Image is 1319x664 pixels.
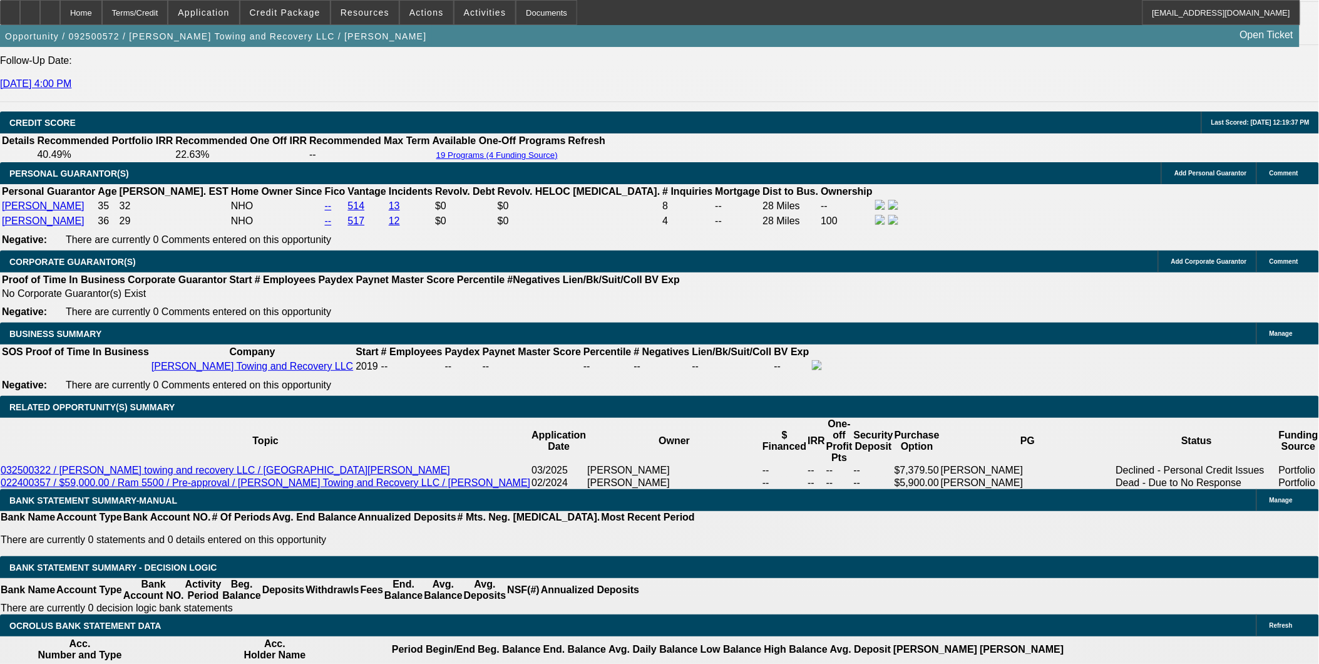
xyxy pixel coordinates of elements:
[168,1,239,24] button: Application
[540,578,640,602] th: Annualized Deposits
[634,361,690,372] div: --
[391,638,476,661] th: Period Begin/End
[583,361,631,372] div: --
[454,1,516,24] button: Activities
[1,638,158,661] th: Acc. Number and Type
[1270,497,1293,504] span: Manage
[645,274,680,285] b: BV Exp
[432,135,567,147] th: Available One-Off Programs
[357,511,456,524] th: Annualized Deposits
[1211,119,1310,126] span: Last Scored: [DATE] 12:19:37 PM
[160,638,390,661] th: Acc. Holder Name
[940,418,1116,464] th: PG
[1278,418,1319,464] th: Funding Source
[1,288,685,300] td: No Corporate Guarantor(s) Exist
[434,214,496,228] td: $0
[477,638,541,661] th: Beg. Balance
[98,186,116,197] b: Age
[826,464,853,477] td: --
[543,638,607,661] th: End. Balance
[587,477,762,489] td: [PERSON_NAME]
[1171,258,1247,265] span: Add Corporate Guarantor
[325,200,332,211] a: --
[9,118,76,128] span: CREDIT SCORE
[1116,477,1278,489] td: Dead - Due to No Response
[25,346,150,358] th: Proof of Time In Business
[1270,170,1298,177] span: Comment
[9,169,129,179] span: PERSONAL GUARANTOR(S)
[662,186,712,197] b: # Inquiries
[178,8,229,18] span: Application
[9,495,177,506] span: BANK STATEMENT SUMMARY-MANUAL
[240,1,330,24] button: Credit Package
[2,234,47,245] b: Negative:
[894,464,940,477] td: $7,379.50
[409,8,444,18] span: Actions
[1174,170,1247,177] span: Add Personal Guarantor
[764,638,828,661] th: High Balance
[272,511,357,524] th: Avg. End Balance
[355,360,379,373] td: 2019
[97,214,117,228] td: 36
[1116,418,1278,464] th: Status
[341,8,389,18] span: Resources
[1,534,695,546] p: There are currently 0 statements and 0 details entered on this opportunity
[309,148,431,161] td: --
[692,346,772,357] b: Lien/Bk/Suit/Coll
[151,361,354,371] a: [PERSON_NAME] Towing and Recovery LLC
[185,578,222,602] th: Activity Period
[9,621,161,631] span: OCROLUS BANK STATEMENT DATA
[1,477,530,488] a: 022400357 / $59,000.00 / Ram 5500 / Pre-approval / [PERSON_NAME] Towing and Recovery LLC / [PERSO...
[774,360,810,373] td: --
[305,578,359,602] th: Withdrawls
[66,380,331,390] span: There are currently 0 Comments entered on this opportunity
[506,578,540,602] th: NSF(#)
[531,477,587,489] td: 02/2024
[356,346,378,357] b: Start
[262,578,305,602] th: Deposits
[119,199,229,213] td: 32
[2,380,47,390] b: Negative:
[1,346,24,358] th: SOS
[434,199,496,213] td: $0
[66,306,331,317] span: There are currently 0 Comments entered on this opportunity
[435,186,495,197] b: Revolv. Debt
[123,578,185,602] th: Bank Account NO.
[457,274,505,285] b: Percentile
[1235,24,1298,46] a: Open Ticket
[875,200,885,210] img: facebook-icon.png
[230,346,275,357] b: Company
[389,186,433,197] b: Incidents
[9,402,175,412] span: RELATED OPPORTUNITY(S) SUMMARY
[662,199,713,213] td: 8
[980,638,1065,661] th: [PERSON_NAME]
[56,578,123,602] th: Account Type
[433,150,562,160] button: 19 Programs (4 Funding Source)
[716,186,761,197] b: Mortgage
[807,418,826,464] th: IRR
[762,199,819,213] td: 28 Miles
[587,418,762,464] th: Owner
[568,135,607,147] th: Refresh
[894,418,940,464] th: Purchase Option
[384,578,423,602] th: End. Balance
[123,511,212,524] th: Bank Account NO.
[423,578,463,602] th: Avg. Balance
[700,638,762,661] th: Low Balance
[497,214,661,228] td: $0
[463,578,507,602] th: Avg. Deposits
[894,477,940,489] td: $5,900.00
[319,274,354,285] b: Paydex
[662,214,713,228] td: 4
[457,511,601,524] th: # Mts. Neg. [MEDICAL_DATA].
[826,418,853,464] th: One-off Profit Pts
[2,186,95,197] b: Personal Guarantor
[400,1,453,24] button: Actions
[356,274,454,285] b: Paynet Master Score
[250,8,321,18] span: Credit Package
[309,135,431,147] th: Recommended Max Term
[483,361,581,372] div: --
[360,578,384,602] th: Fees
[601,511,695,524] th: Most Recent Period
[853,464,894,477] td: --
